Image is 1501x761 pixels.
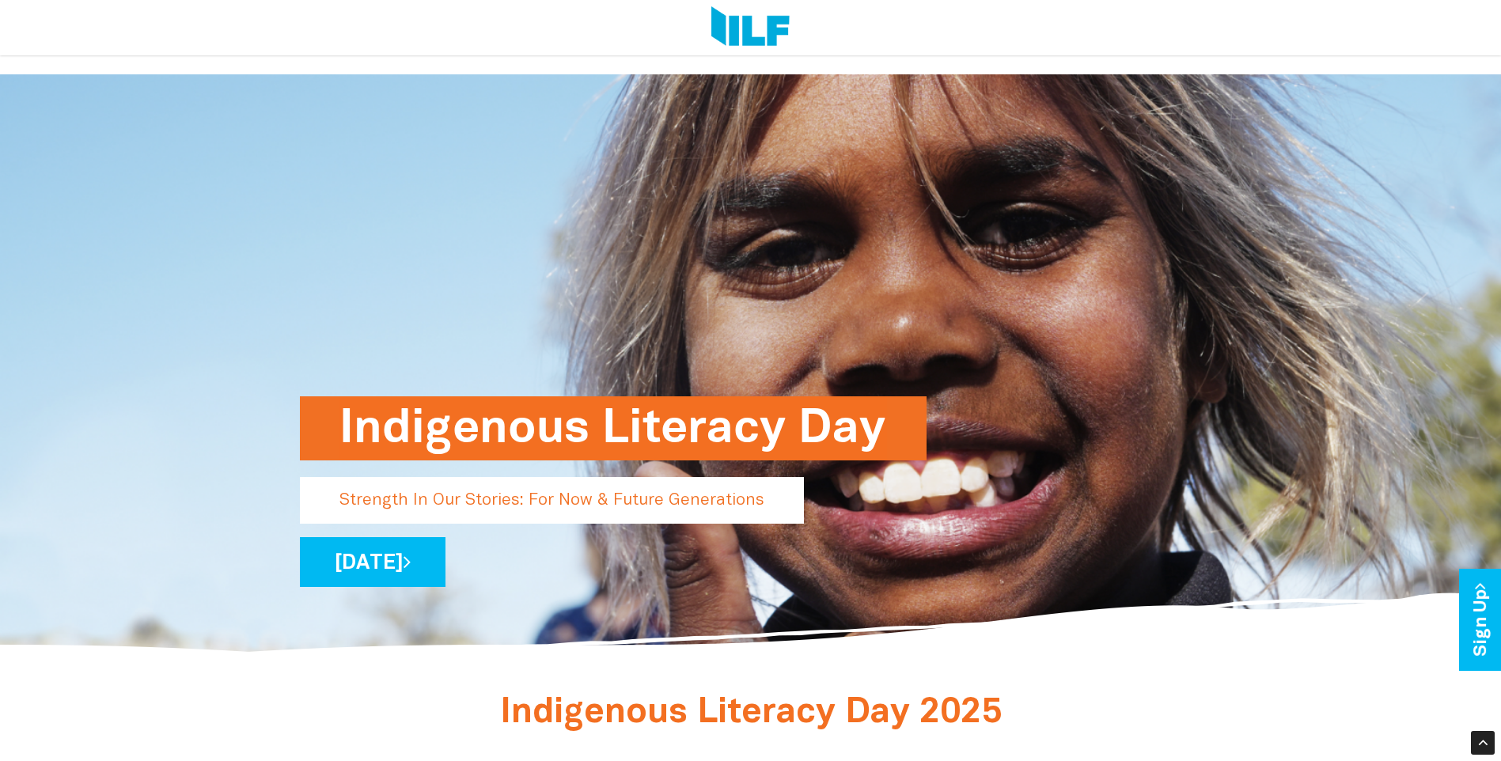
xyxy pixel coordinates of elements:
span: Indigenous Literacy Day 2025 [500,697,1002,729]
div: Scroll Back to Top [1471,731,1495,755]
p: Strength In Our Stories: For Now & Future Generations [300,477,804,524]
a: [DATE] [300,537,445,587]
h1: Indigenous Literacy Day [339,396,887,460]
img: Logo [711,6,790,49]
